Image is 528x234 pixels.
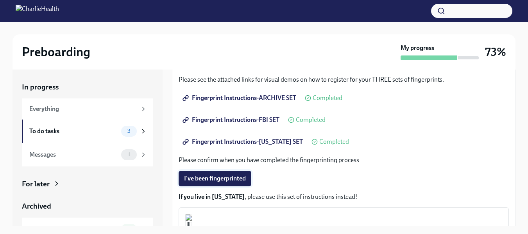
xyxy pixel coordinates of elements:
[485,45,506,59] h3: 73%
[29,225,118,234] div: Completed tasks
[179,193,509,201] p: , please use this set of instructions instead!
[179,90,302,106] a: Fingerprint Instructions-ARCHIVE SET
[123,128,135,134] span: 3
[184,138,303,146] span: Fingerprint Instructions-[US_STATE] SET
[16,5,59,17] img: CharlieHealth
[313,95,342,101] span: Completed
[179,75,509,84] p: Please see the attached links for visual demos on how to register for your THREE sets of fingerpr...
[29,127,118,136] div: To do tasks
[22,44,90,60] h2: Preboarding
[184,94,296,102] span: Fingerprint Instructions-ARCHIVE SET
[179,171,251,186] button: I've been fingerprinted
[401,44,434,52] strong: My progress
[22,120,153,143] a: To do tasks3
[296,117,326,123] span: Completed
[184,116,279,124] span: Fingerprint Instructions-FBI SET
[179,134,308,150] a: Fingerprint Instructions-[US_STATE] SET
[29,105,137,113] div: Everything
[22,143,153,166] a: Messages1
[123,152,135,157] span: 1
[179,112,285,128] a: Fingerprint Instructions-FBI SET
[179,156,509,164] p: Please confirm when you have completed the fingerprinting process
[22,201,153,211] a: Archived
[29,150,118,159] div: Messages
[179,193,245,200] strong: If you live in [US_STATE]
[22,179,50,189] div: For later
[22,179,153,189] a: For later
[22,98,153,120] a: Everything
[22,82,153,92] a: In progress
[319,139,349,145] span: Completed
[184,175,246,182] span: I've been fingerprinted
